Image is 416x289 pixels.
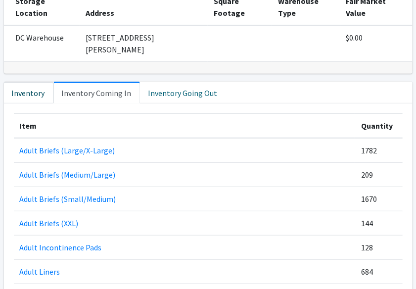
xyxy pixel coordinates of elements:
[20,145,115,155] a: Adult Briefs (Large/X-Large)
[20,194,116,204] a: Adult Briefs (Small/Medium)
[340,25,413,62] td: $0.00
[355,138,402,163] td: 1782
[355,236,402,260] td: 128
[140,82,226,103] a: Inventory Going Out
[355,260,402,284] td: 684
[20,242,102,252] a: Adult Incontinence Pads
[355,114,402,139] th: Quantity
[53,82,140,103] a: Inventory Coming In
[355,163,402,187] td: 209
[20,170,116,180] a: Adult Briefs (Medium/Large)
[4,25,80,62] td: DC Warehouse
[4,82,53,103] a: Inventory
[20,218,79,228] a: Adult Briefs (XXL)
[355,211,402,236] td: 144
[80,25,208,62] td: [STREET_ADDRESS][PERSON_NAME]
[14,114,356,139] th: Item
[20,267,60,277] a: Adult Liners
[355,187,402,211] td: 1670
